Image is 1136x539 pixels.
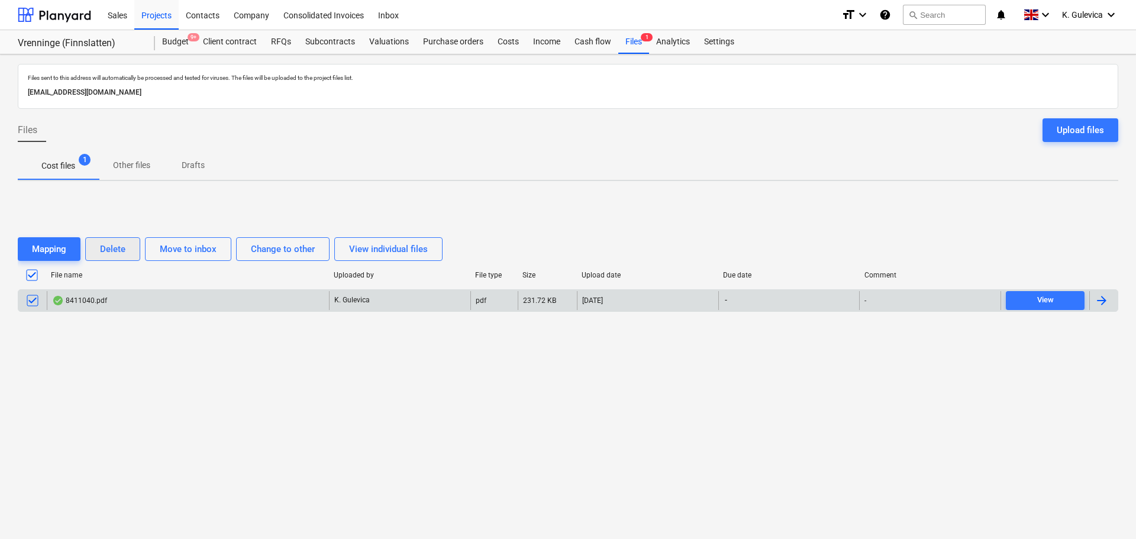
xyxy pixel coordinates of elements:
[864,296,866,305] div: -
[523,296,556,305] div: 231.72 KB
[28,86,1108,99] p: [EMAIL_ADDRESS][DOMAIN_NAME]
[145,237,231,261] button: Move to inbox
[79,154,91,166] span: 1
[334,237,443,261] button: View individual files
[41,160,75,172] p: Cost files
[856,8,870,22] i: keyboard_arrow_down
[995,8,1007,22] i: notifications
[52,296,107,305] div: 8411040.pdf
[903,5,986,25] button: Search
[475,271,513,279] div: File type
[1057,122,1104,138] div: Upload files
[1104,8,1118,22] i: keyboard_arrow_down
[1043,118,1118,142] button: Upload files
[879,8,891,22] i: Knowledge base
[18,123,37,137] span: Files
[179,159,207,172] p: Drafts
[85,237,140,261] button: Delete
[251,241,315,257] div: Change to other
[490,30,526,54] a: Costs
[1006,291,1085,310] button: View
[522,271,572,279] div: Size
[908,10,918,20] span: search
[264,30,298,54] a: RFQs
[18,237,80,261] button: Mapping
[362,30,416,54] a: Valuations
[28,74,1108,82] p: Files sent to this address will automatically be processed and tested for viruses. The files will...
[582,271,714,279] div: Upload date
[1038,8,1053,22] i: keyboard_arrow_down
[526,30,567,54] a: Income
[697,30,741,54] a: Settings
[298,30,362,54] a: Subcontracts
[476,296,486,305] div: pdf
[155,30,196,54] a: Budget9+
[641,33,653,41] span: 1
[618,30,649,54] div: Files
[155,30,196,54] div: Budget
[113,159,150,172] p: Other files
[416,30,490,54] a: Purchase orders
[349,241,428,257] div: View individual files
[618,30,649,54] a: Files1
[1062,10,1103,20] span: K. Gulevica
[567,30,618,54] a: Cash flow
[864,271,996,279] div: Comment
[1037,293,1054,307] div: View
[32,241,66,257] div: Mapping
[334,271,466,279] div: Uploaded by
[51,271,324,279] div: File name
[723,271,855,279] div: Due date
[724,295,728,305] span: -
[649,30,697,54] a: Analytics
[841,8,856,22] i: format_size
[196,30,264,54] a: Client contract
[188,33,199,41] span: 9+
[160,241,217,257] div: Move to inbox
[52,296,64,305] div: OCR finished
[334,295,370,305] p: K. Gulevica
[236,237,330,261] button: Change to other
[1077,482,1136,539] iframe: Chat Widget
[18,37,141,50] div: Vrenninge (Finnslatten)
[100,241,125,257] div: Delete
[582,296,603,305] div: [DATE]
